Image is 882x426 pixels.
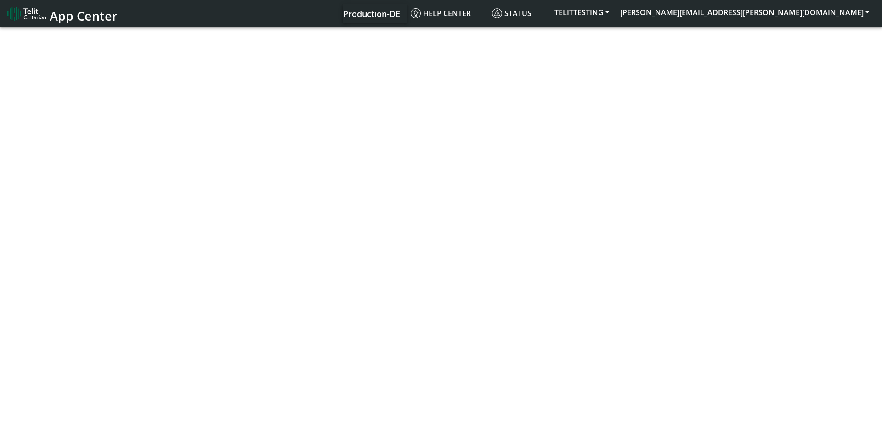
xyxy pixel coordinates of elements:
span: App Center [50,7,118,24]
span: Help center [411,8,471,18]
a: App Center [7,4,116,23]
button: [PERSON_NAME][EMAIL_ADDRESS][PERSON_NAME][DOMAIN_NAME] [615,4,875,21]
a: Status [488,4,549,23]
img: status.svg [492,8,502,18]
img: knowledge.svg [411,8,421,18]
a: Your current platform instance [343,4,400,23]
a: Help center [407,4,488,23]
img: logo-telit-cinterion-gw-new.png [7,6,46,21]
span: Production-DE [343,8,400,19]
button: TELITTESTING [549,4,615,21]
span: Status [492,8,531,18]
